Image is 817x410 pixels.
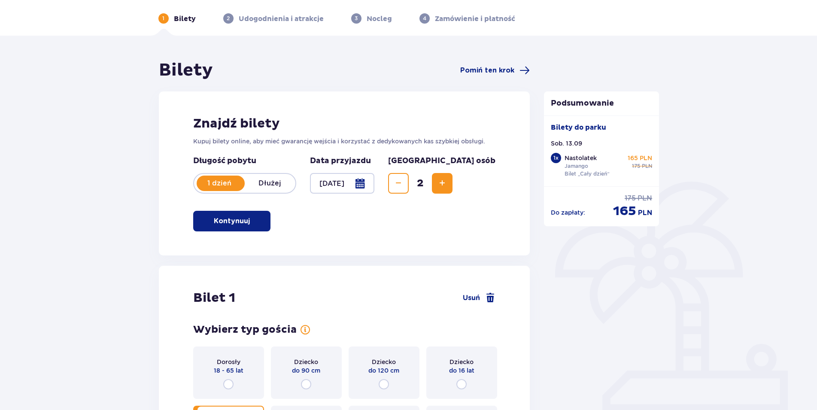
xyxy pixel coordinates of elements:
p: Dziecko [294,358,318,366]
span: 2 [410,177,430,190]
p: Dłużej [245,179,295,188]
p: Długość pobytu [193,156,296,166]
p: Sob. 13.09 [551,139,582,148]
p: Nocleg [367,14,392,24]
p: Data przyjazdu [310,156,371,166]
button: Kontynuuj [193,211,270,231]
div: 1 x [551,153,561,163]
p: Dziecko [450,358,474,366]
p: Zamówienie i płatność [435,14,515,24]
p: 4 [423,15,426,22]
p: 175 [625,194,636,203]
button: Decrease [388,173,409,194]
p: Udogodnienia i atrakcje [239,14,324,24]
p: Bilet 1 [193,290,235,306]
p: do 16 lat [449,366,474,375]
p: do 90 cm [292,366,320,375]
h2: Znajdź bilety [193,115,496,132]
p: 3 [355,15,358,22]
span: Pomiń ten krok [460,66,514,75]
h1: Bilety [159,60,213,81]
a: Usuń [463,293,495,303]
p: 1 [162,15,164,22]
p: 1 dzień [194,179,245,188]
p: 165 PLN [628,154,652,162]
p: Kupuj bilety online, aby mieć gwarancję wejścia i korzystać z dedykowanych kas szybkiej obsługi. [193,137,496,146]
p: Nastolatek [565,154,597,162]
p: Bilety [174,14,196,24]
p: Do zapłaty : [551,208,585,217]
p: PLN [638,194,652,203]
p: PLN [642,162,652,170]
p: Bilety do parku [551,123,606,132]
button: Increase [432,173,453,194]
span: Usuń [463,293,480,303]
p: Wybierz typ gościa [193,323,297,336]
p: Dziecko [372,358,396,366]
p: [GEOGRAPHIC_DATA] osób [388,156,495,166]
p: do 120 cm [368,366,399,375]
p: Jamango [565,162,588,170]
p: PLN [638,208,652,218]
p: 2 [227,15,230,22]
p: Podsumowanie [544,98,659,109]
p: 175 [632,162,640,170]
p: 165 [613,203,636,219]
p: Dorosły [217,358,240,366]
p: Bilet „Cały dzień” [565,170,610,178]
a: Pomiń ten krok [460,65,530,76]
p: 18 - 65 lat [214,366,243,375]
p: Kontynuuj [214,216,250,226]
